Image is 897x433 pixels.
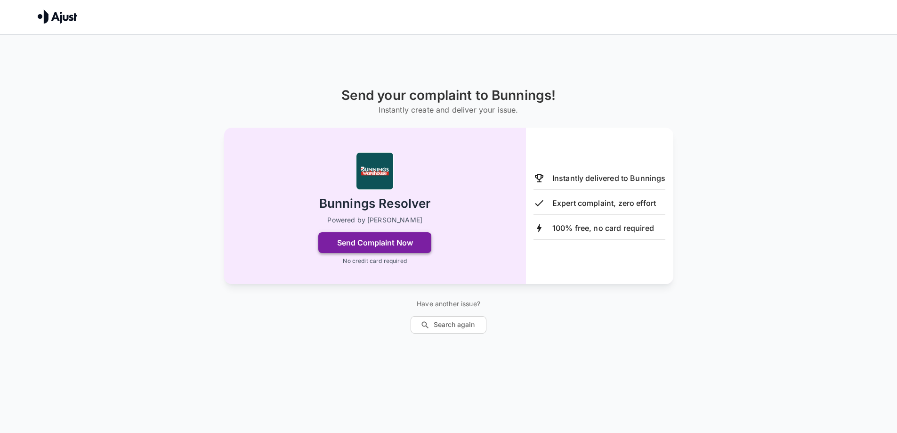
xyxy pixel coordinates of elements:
[343,257,406,265] p: No credit card required
[411,299,486,309] p: Have another issue?
[356,152,394,190] img: Bunnings
[552,197,656,209] p: Expert complaint, zero effort
[318,232,431,253] button: Send Complaint Now
[552,172,666,184] p: Instantly delivered to Bunnings
[319,196,431,212] h2: Bunnings Resolver
[341,103,556,116] h6: Instantly create and deliver your issue.
[411,316,486,334] button: Search again
[38,9,77,24] img: Ajust
[552,222,654,234] p: 100% free, no card required
[341,88,556,103] h1: Send your complaint to Bunnings!
[327,215,422,225] p: Powered by [PERSON_NAME]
